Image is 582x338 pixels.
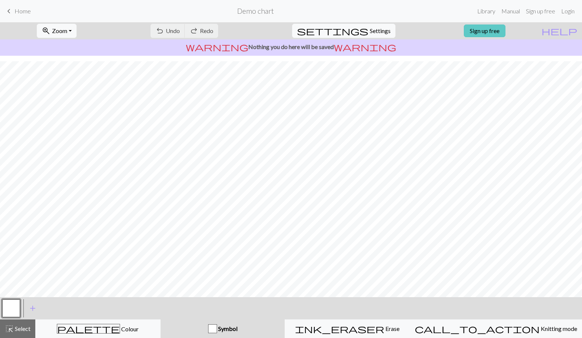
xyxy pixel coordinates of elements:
[295,324,384,334] span: ink_eraser
[370,26,391,35] span: Settings
[292,24,395,38] button: SettingsSettings
[540,325,577,332] span: Knitting mode
[186,42,248,52] span: warning
[237,7,274,15] h2: Demo chart
[523,4,558,19] a: Sign up free
[285,319,410,338] button: Erase
[415,324,540,334] span: call_to_action
[28,303,37,313] span: add
[42,26,51,36] span: zoom_in
[35,319,161,338] button: Colour
[217,325,237,332] span: Symbol
[297,26,368,35] i: Settings
[498,4,523,19] a: Manual
[14,325,30,332] span: Select
[558,4,578,19] a: Login
[37,24,77,38] button: Zoom
[4,5,31,17] a: Home
[4,6,13,16] span: keyboard_arrow_left
[161,319,285,338] button: Symbol
[410,319,582,338] button: Knitting mode
[3,42,579,51] p: Nothing you do here will be saved
[297,26,368,36] span: settings
[5,324,14,334] span: highlight_alt
[334,42,396,52] span: warning
[52,27,67,34] span: Zoom
[120,325,139,332] span: Colour
[474,4,498,19] a: Library
[57,324,120,334] span: palette
[541,26,577,36] span: help
[14,7,31,14] span: Home
[464,25,505,37] a: Sign up free
[384,325,400,332] span: Erase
